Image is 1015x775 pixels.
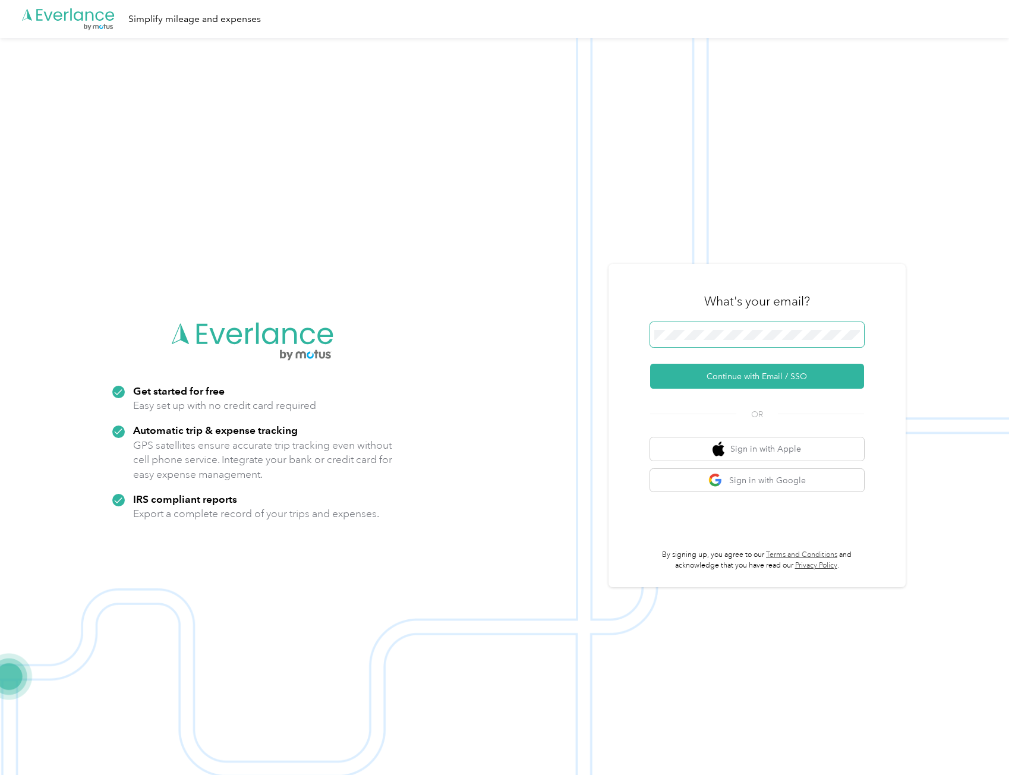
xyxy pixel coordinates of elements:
[713,442,724,456] img: apple logo
[133,424,298,436] strong: Automatic trip & expense tracking
[133,438,393,482] p: GPS satellites ensure accurate trip tracking even without cell phone service. Integrate your bank...
[133,398,316,413] p: Easy set up with no credit card required
[766,550,837,559] a: Terms and Conditions
[133,493,237,505] strong: IRS compliant reports
[650,437,864,461] button: apple logoSign in with Apple
[650,550,864,571] p: By signing up, you agree to our and acknowledge that you have read our .
[795,561,837,570] a: Privacy Policy
[708,473,723,488] img: google logo
[133,385,225,397] strong: Get started for free
[650,364,864,389] button: Continue with Email / SSO
[133,506,379,521] p: Export a complete record of your trips and expenses.
[650,469,864,492] button: google logoSign in with Google
[704,293,810,310] h3: What's your email?
[128,12,261,27] div: Simplify mileage and expenses
[736,408,778,421] span: OR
